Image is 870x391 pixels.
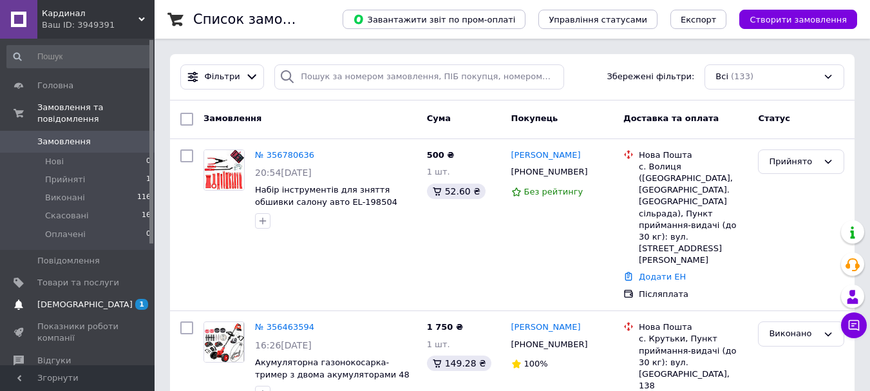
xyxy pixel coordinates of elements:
[639,161,748,267] div: с. Волиця ([GEOGRAPHIC_DATA], [GEOGRAPHIC_DATA]. [GEOGRAPHIC_DATA] сільрада), Пункт приймання-вид...
[255,340,312,350] span: 16:26[DATE]
[45,229,86,240] span: Оплачені
[37,255,100,267] span: Повідомлення
[146,229,151,240] span: 0
[427,150,455,160] span: 500 ₴
[538,10,657,29] button: Управління статусами
[255,185,397,231] a: Набір інструментів для зняття обшивки салону авто EL-198504 набір для розбирання салону, знімач п...
[427,356,491,371] div: 149.28 ₴
[509,336,591,353] div: [PHONE_NUMBER]
[731,72,753,81] span: (133)
[750,15,847,24] span: Створити замовлення
[841,312,867,338] button: Чат з покупцем
[715,71,728,83] span: Всі
[255,358,410,391] a: Акумуляторна газонокосарка-тример з двома акумуляторами 48 В 2000 мА·год 800 Вт на колесах
[739,10,857,29] button: Створити замовлення
[511,149,581,162] a: [PERSON_NAME]
[45,156,64,167] span: Нові
[203,113,261,123] span: Замовлення
[427,322,463,332] span: 1 750 ₴
[639,289,748,300] div: Післяплата
[37,355,71,367] span: Відгуки
[769,155,818,169] div: Прийнято
[524,359,548,368] span: 100%
[769,327,818,341] div: Виконано
[37,277,119,289] span: Товари та послуги
[681,15,717,24] span: Експорт
[509,164,591,180] div: [PHONE_NUMBER]
[274,64,563,90] input: Пошук за номером замовлення, ПІБ покупця, номером телефону, Email, номером накладної
[135,299,148,310] span: 1
[42,8,138,19] span: Кардинал
[639,321,748,333] div: Нова Пошта
[427,339,450,349] span: 1 шт.
[6,45,152,68] input: Пошук
[726,14,857,24] a: Створити замовлення
[137,192,151,204] span: 116
[146,174,151,186] span: 1
[511,321,581,334] a: [PERSON_NAME]
[353,14,515,25] span: Завантажити звіт по пром-оплаті
[45,174,85,186] span: Прийняті
[549,15,647,24] span: Управління статусами
[203,149,245,191] a: Фото товару
[255,322,314,332] a: № 356463594
[255,167,312,178] span: 20:54[DATE]
[205,71,240,83] span: Фільтри
[255,150,314,160] a: № 356780636
[639,149,748,161] div: Нова Пошта
[193,12,324,27] h1: Список замовлень
[146,156,151,167] span: 0
[37,136,91,148] span: Замовлення
[427,113,451,123] span: Cума
[511,113,558,123] span: Покупець
[343,10,525,29] button: Завантажити звіт по пром-оплаті
[427,167,450,176] span: 1 шт.
[37,299,133,310] span: [DEMOGRAPHIC_DATA]
[607,71,694,83] span: Збережені фільтри:
[45,192,85,204] span: Виконані
[37,321,119,344] span: Показники роботи компанії
[42,19,155,31] div: Ваш ID: 3949391
[142,210,151,222] span: 16
[524,187,583,196] span: Без рейтингу
[204,150,244,190] img: Фото товару
[670,10,727,29] button: Експорт
[45,210,89,222] span: Скасовані
[758,113,790,123] span: Статус
[639,272,686,281] a: Додати ЕН
[37,80,73,91] span: Головна
[623,113,719,123] span: Доставка та оплата
[204,323,244,362] img: Фото товару
[427,184,486,199] div: 52.60 ₴
[203,321,245,363] a: Фото товару
[37,102,155,125] span: Замовлення та повідомлення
